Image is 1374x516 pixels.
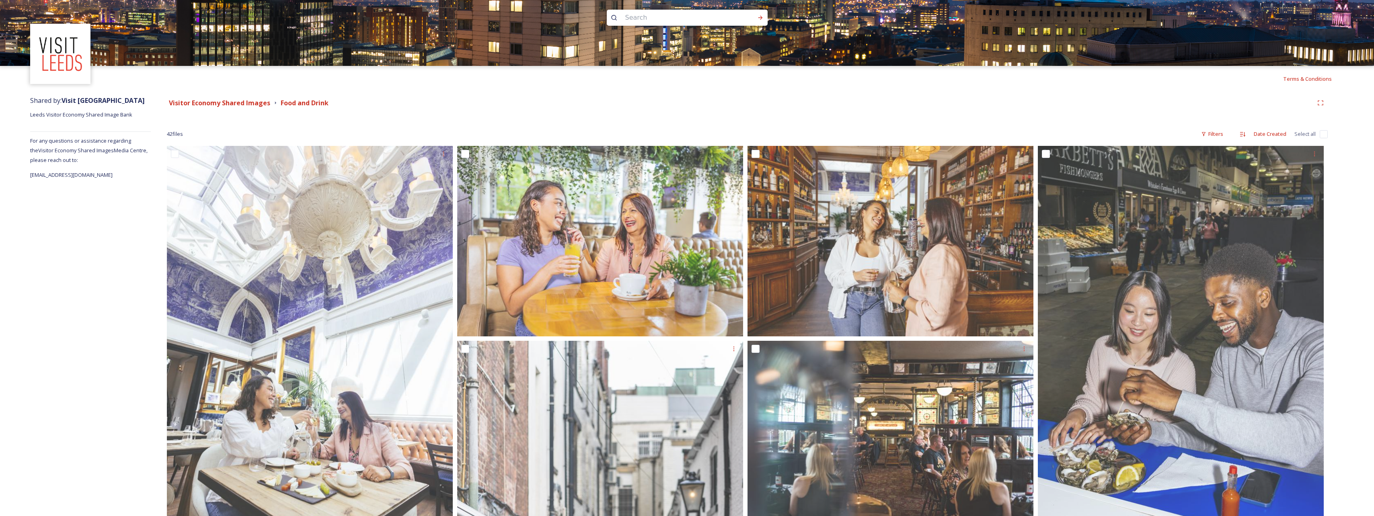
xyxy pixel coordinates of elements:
strong: Visit [GEOGRAPHIC_DATA] [62,96,145,105]
a: Terms & Conditions [1283,74,1344,84]
span: Terms & Conditions [1283,75,1332,82]
img: IIberica-Drinks at the Bar-cTom Martin-Aug24_VL ONLY.jpg [748,146,1033,336]
strong: Visitor Economy Shared Images [169,98,270,107]
span: Shared by: [30,96,145,105]
span: For any questions or assistance regarding the Visitor Economy Shared Images Media Centre, please ... [30,137,148,164]
div: Filters [1197,126,1227,142]
span: Leeds Visitor Economy Shared Image Bank [30,111,132,118]
span: Select all [1294,130,1316,138]
img: DoubleTree-Interior-cTom Martin-Aug24_VL ONLY.jpg [457,146,743,336]
img: download%20(3).png [31,25,90,83]
div: Date Created [1250,126,1290,142]
strong: Food and Drink [281,98,329,107]
input: Search [621,9,731,27]
span: [EMAIL_ADDRESS][DOMAIN_NAME] [30,171,113,178]
span: 42 file s [167,130,183,138]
